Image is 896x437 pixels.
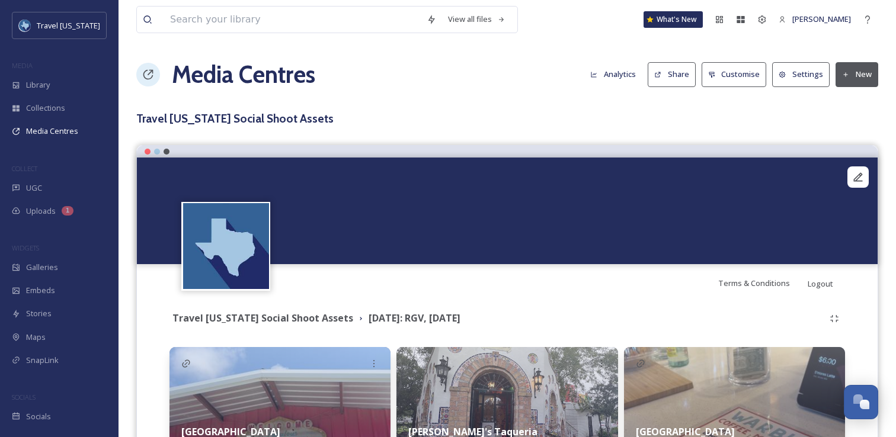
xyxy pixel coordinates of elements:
img: images%20%281%29.jpeg [183,203,269,289]
span: Collections [26,102,65,114]
button: Share [648,62,696,86]
span: Travel [US_STATE] [37,20,100,31]
button: Analytics [584,63,642,86]
span: Socials [26,411,51,422]
video: Alpaquita Ranch158.MOV [137,158,878,264]
button: New [836,62,878,86]
button: Customise [702,62,767,86]
strong: Travel [US_STATE] Social Shoot Assets [172,311,353,324]
span: Maps [26,332,46,343]
span: UGC [26,182,42,194]
span: MEDIA [12,61,33,70]
a: Media Centres [172,57,315,92]
img: images%20%281%29.jpeg [19,20,31,31]
a: Terms & Conditions [718,276,808,290]
a: [PERSON_NAME] [773,8,857,31]
strong: [DATE]: RGV, [DATE] [369,311,460,324]
span: [PERSON_NAME] [792,14,851,24]
button: Settings [772,62,830,86]
span: SnapLink [26,355,59,366]
button: Open Chat [844,385,878,419]
a: Settings [772,62,836,86]
span: Terms & Conditions [718,278,790,288]
span: SOCIALS [12,393,36,401]
span: Media Centres [26,126,78,137]
span: Uploads [26,205,56,217]
span: Logout [808,278,833,289]
h3: Travel [US_STATE] Social Shoot Assets [136,110,878,127]
a: Analytics [584,63,648,86]
a: Customise [702,62,773,86]
span: WIDGETS [12,243,39,252]
span: Galleries [26,262,58,273]
input: Search your library [164,7,421,33]
span: COLLECT [12,164,37,173]
span: Stories [26,308,52,319]
a: View all files [442,8,511,31]
span: Library [26,79,50,91]
div: 1 [62,206,73,216]
a: What's New [644,11,703,28]
span: Embeds [26,285,55,296]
